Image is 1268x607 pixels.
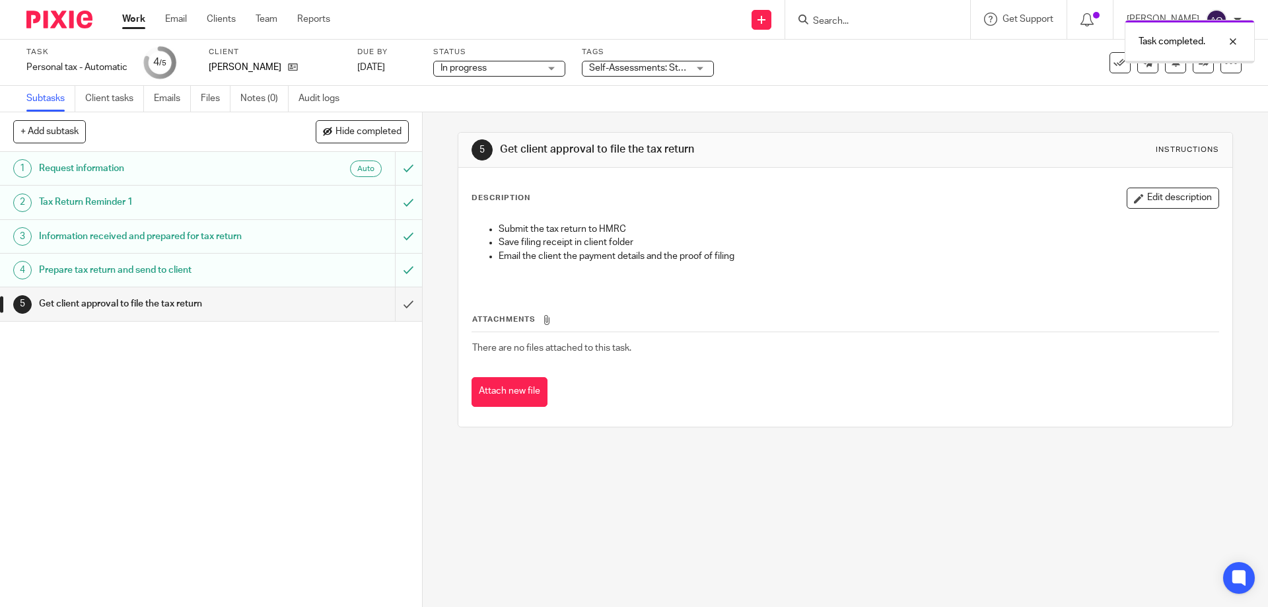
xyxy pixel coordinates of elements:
[154,86,191,112] a: Emails
[297,13,330,26] a: Reports
[26,11,92,28] img: Pixie
[39,260,267,280] h1: Prepare tax return and send to client
[256,13,277,26] a: Team
[240,86,289,112] a: Notes (0)
[122,13,145,26] a: Work
[26,86,75,112] a: Subtasks
[26,61,127,74] div: Personal tax - Automatic
[1127,188,1219,209] button: Edit description
[299,86,349,112] a: Audit logs
[209,61,281,74] p: [PERSON_NAME]
[39,227,267,246] h1: Information received and prepared for tax return
[13,194,32,212] div: 2
[357,63,385,72] span: [DATE]
[440,63,487,73] span: In progress
[13,295,32,314] div: 5
[13,120,86,143] button: + Add subtask
[159,59,166,67] small: /5
[350,161,382,177] div: Auto
[26,47,127,57] label: Task
[472,377,547,407] button: Attach new file
[13,159,32,178] div: 1
[39,294,267,314] h1: Get client approval to file the tax return
[433,47,565,57] label: Status
[589,63,874,73] span: Self-Assessments: Stage 4 - Assessments sent to Client for Approval
[472,139,493,161] div: 5
[316,120,409,143] button: Hide completed
[357,47,417,57] label: Due by
[207,13,236,26] a: Clients
[582,47,714,57] label: Tags
[472,193,530,203] p: Description
[209,47,341,57] label: Client
[201,86,230,112] a: Files
[39,159,267,178] h1: Request information
[85,86,144,112] a: Client tasks
[1206,9,1227,30] img: svg%3E
[165,13,187,26] a: Email
[499,223,1218,236] p: Submit the tax return to HMRC
[500,143,874,157] h1: Get client approval to file the tax return
[13,227,32,246] div: 3
[13,261,32,279] div: 4
[1139,35,1205,48] p: Task completed.
[472,316,536,323] span: Attachments
[472,343,631,353] span: There are no files attached to this task.
[499,250,1218,263] p: Email the client the payment details and the proof of filing
[335,127,402,137] span: Hide completed
[39,192,267,212] h1: Tax Return Reminder 1
[1156,145,1219,155] div: Instructions
[153,55,166,70] div: 4
[499,236,1218,249] p: Save filing receipt in client folder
